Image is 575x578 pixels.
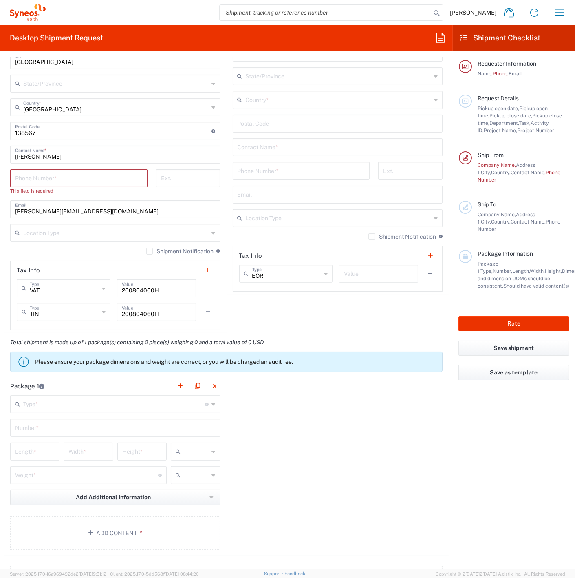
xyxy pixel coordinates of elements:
h2: Shipment Checklist [460,33,540,43]
label: Shipment Notification [368,233,436,240]
span: Package 1: [478,261,498,274]
span: Should have valid content(s) [503,283,569,289]
h2: Tax Info [17,266,40,275]
button: Rate [458,316,569,331]
span: 2[DATE]9:51:12 [76,571,106,576]
span: Package Information [478,250,533,257]
span: Project Name, [484,127,517,133]
span: Ship From [478,152,504,158]
span: Pickup close date, [489,113,532,119]
p: Please ensure your package dimensions and weight are correct, or you will be charged an audit fee. [35,358,439,365]
span: Phone, [493,71,509,77]
span: Copyright © 2[DATE]2[DATE] Agistix Inc., All Rights Reserved [436,570,565,578]
span: Name, [478,71,493,77]
span: Contact Name, [511,219,546,225]
span: Height, [545,268,562,274]
em: Total shipment is made up of 1 package(s) containing 0 piece(s) weighing 0 and a total value of 0... [4,339,270,345]
span: Requester Information [478,60,536,67]
span: Server: 2025.17.0-16a969492de [10,571,106,576]
h2: Package 1 [10,382,44,390]
button: Save as template [458,365,569,380]
span: Email [509,71,522,77]
span: City, [481,219,491,225]
span: [DATE] 08:44:20 [165,571,199,576]
h2: Desktop Shipment Request [10,33,103,43]
span: Number, [493,268,512,274]
span: Ship To [478,201,496,208]
span: [PERSON_NAME] [450,9,496,16]
span: Contact Name, [511,169,546,175]
div: This field is required [10,187,148,195]
span: Add Additional Information [76,494,151,501]
span: Company Name, [478,211,516,217]
span: Pickup open date, [478,105,519,111]
button: Save shipment [458,341,569,356]
h2: Tax Info [239,252,262,260]
label: Shipment Notification [146,248,214,255]
input: Shipment, tracking or reference number [220,5,431,20]
span: Length, [512,268,530,274]
span: Task, [519,120,531,126]
span: Request Details [478,95,519,102]
span: Width, [530,268,545,274]
span: Company Name, [478,162,516,168]
button: Add Additional Information [10,490,220,505]
a: Support [264,571,284,576]
span: Project Number [517,127,554,133]
span: Country, [491,169,511,175]
a: Feedback [284,571,305,576]
span: Type, [480,268,493,274]
span: City, [481,169,491,175]
span: Department, [489,120,519,126]
button: Add Content* [10,516,220,550]
span: Client: 2025.17.0-5dd568f [110,571,199,576]
span: Country, [491,219,511,225]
